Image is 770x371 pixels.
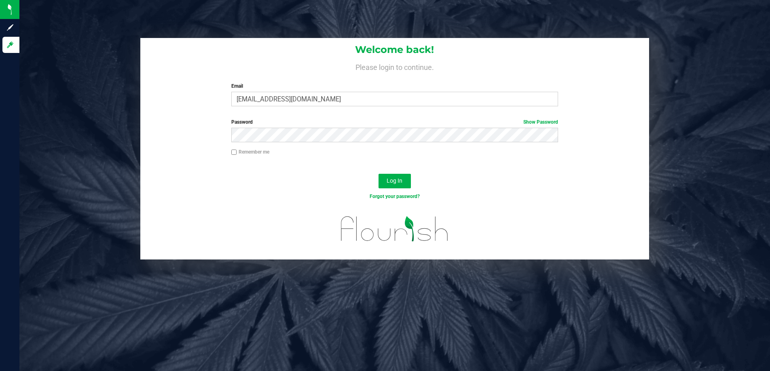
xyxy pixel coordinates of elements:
[523,119,558,125] a: Show Password
[6,23,14,32] inline-svg: Sign up
[231,119,253,125] span: Password
[370,194,420,199] a: Forgot your password?
[140,61,649,71] h4: Please login to continue.
[331,209,458,249] img: flourish_logo.svg
[6,41,14,49] inline-svg: Log in
[231,82,558,90] label: Email
[387,177,402,184] span: Log In
[231,148,269,156] label: Remember me
[231,150,237,155] input: Remember me
[140,44,649,55] h1: Welcome back!
[379,174,411,188] button: Log In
